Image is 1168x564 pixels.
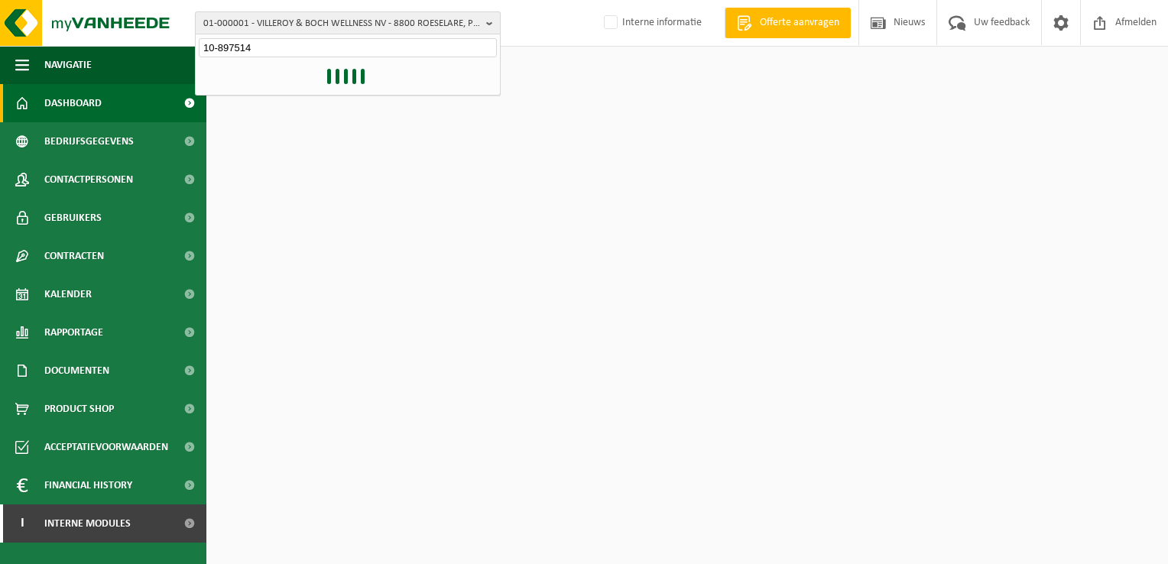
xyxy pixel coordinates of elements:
[44,352,109,390] span: Documenten
[44,84,102,122] span: Dashboard
[44,122,134,160] span: Bedrijfsgegevens
[199,38,497,57] input: Zoeken naar gekoppelde vestigingen
[44,313,103,352] span: Rapportage
[15,504,29,543] span: I
[44,275,92,313] span: Kalender
[195,11,501,34] button: 01-000001 - VILLEROY & BOCH WELLNESS NV - 8800 ROESELARE, POPULIERSTRAAT 1
[44,160,133,199] span: Contactpersonen
[725,8,851,38] a: Offerte aanvragen
[756,15,843,31] span: Offerte aanvragen
[44,46,92,84] span: Navigatie
[44,237,104,275] span: Contracten
[44,199,102,237] span: Gebruikers
[44,466,132,504] span: Financial History
[203,12,480,35] span: 01-000001 - VILLEROY & BOCH WELLNESS NV - 8800 ROESELARE, POPULIERSTRAAT 1
[44,428,168,466] span: Acceptatievoorwaarden
[601,11,702,34] label: Interne informatie
[44,504,131,543] span: Interne modules
[44,390,114,428] span: Product Shop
